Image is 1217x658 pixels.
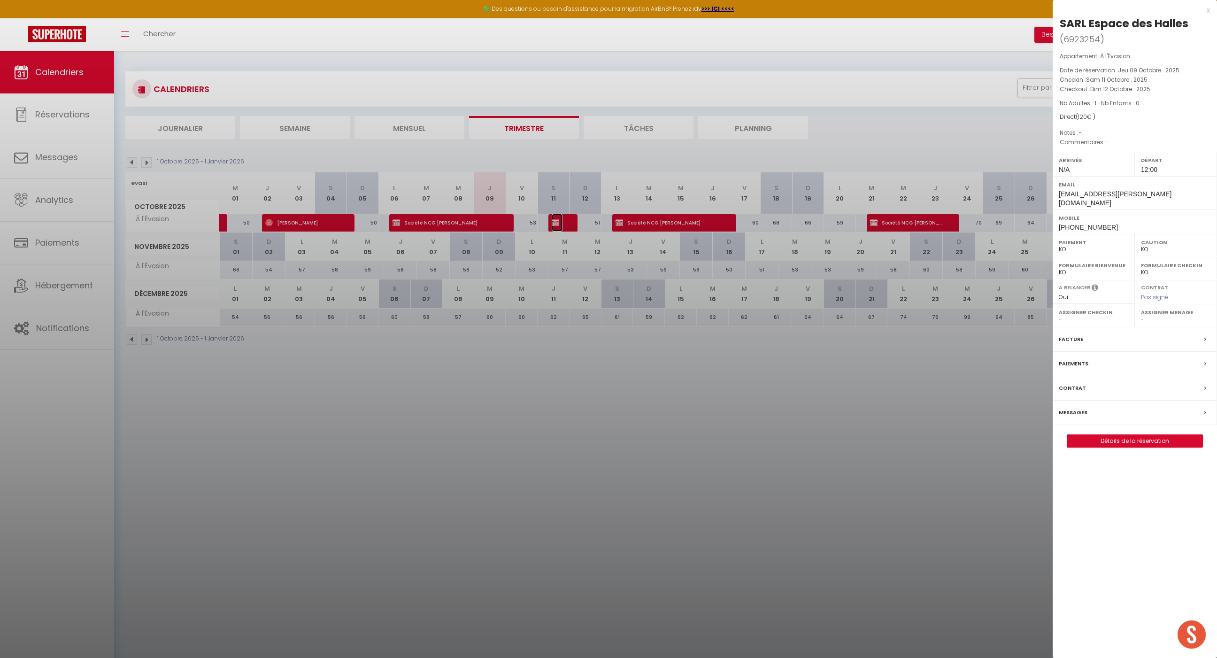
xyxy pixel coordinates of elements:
[1141,261,1211,270] label: Formulaire Checkin
[1060,113,1210,122] div: Direct
[1059,213,1211,223] label: Mobile
[1059,359,1088,369] label: Paiements
[1059,261,1129,270] label: Formulaire Bienvenue
[1059,238,1129,247] label: Paiement
[1060,99,1140,107] span: Nb Adultes : 1 -
[1059,190,1171,207] span: [EMAIL_ADDRESS][PERSON_NAME][DOMAIN_NAME]
[1067,434,1203,448] button: Détails de la réservation
[1060,66,1210,75] p: Date de réservation :
[1118,66,1179,74] span: Jeu 09 Octobre . 2025
[1059,383,1086,393] label: Contrat
[1060,16,1188,31] div: SARL Espace des Halles
[1059,284,1090,292] label: A relancer
[1059,224,1118,231] span: [PHONE_NUMBER]
[1060,32,1104,46] span: ( )
[1053,5,1210,16] div: x
[1141,284,1168,290] label: Contrat
[1106,138,1109,146] span: -
[1060,85,1210,94] p: Checkout :
[1101,99,1140,107] span: Nb Enfants : 0
[1067,435,1202,447] a: Détails de la réservation
[1059,180,1211,189] label: Email
[1078,113,1087,121] span: 120
[1059,408,1087,418] label: Messages
[1059,334,1083,344] label: Facture
[1060,128,1210,138] p: Notes :
[1076,113,1095,121] span: ( € )
[1100,52,1130,60] span: À l'Évasion
[1141,308,1211,317] label: Assigner Menage
[1086,76,1148,84] span: Sam 11 Octobre . 2025
[1063,33,1100,45] span: 6923254
[1178,620,1206,649] div: Ouvrir le chat
[1059,308,1129,317] label: Assigner Checkin
[1060,138,1210,147] p: Commentaires :
[1092,284,1098,294] i: Sélectionner OUI si vous souhaiter envoyer les séquences de messages post-checkout
[1059,155,1129,165] label: Arrivée
[1141,155,1211,165] label: Départ
[1060,75,1210,85] p: Checkin :
[1060,52,1210,61] p: Appartement :
[1141,238,1211,247] label: Caution
[1059,166,1070,173] span: N/A
[1141,293,1168,301] span: Pas signé
[1078,129,1082,137] span: -
[1141,166,1157,173] span: 12:00
[1090,85,1150,93] span: Dim 12 Octobre . 2025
